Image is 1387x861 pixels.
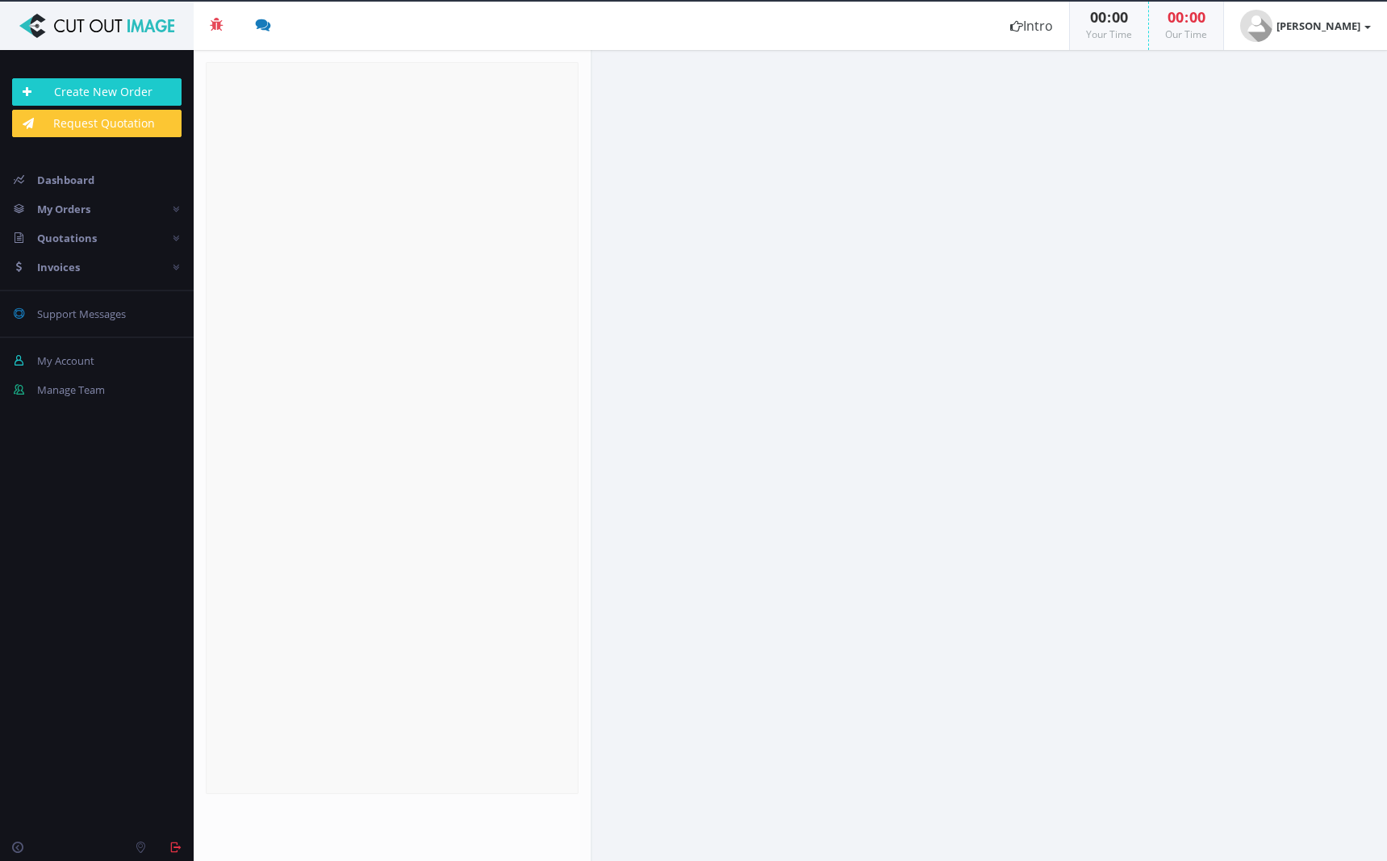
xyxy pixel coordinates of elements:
[1224,2,1387,50] a: [PERSON_NAME]
[12,14,182,38] img: Cut Out Image
[12,78,182,106] a: Create New Order
[994,2,1069,50] a: Intro
[37,260,80,274] span: Invoices
[1086,27,1132,41] small: Your Time
[1106,7,1112,27] span: :
[1240,10,1272,42] img: user_default.jpg
[1189,7,1205,27] span: 00
[1090,7,1106,27] span: 00
[1168,7,1184,27] span: 00
[12,110,182,137] a: Request Quotation
[37,382,105,397] span: Manage Team
[37,202,90,216] span: My Orders
[1112,7,1128,27] span: 00
[37,231,97,245] span: Quotations
[37,307,126,321] span: Support Messages
[1165,27,1207,41] small: Our Time
[37,353,94,368] span: My Account
[37,173,94,187] span: Dashboard
[1184,7,1189,27] span: :
[1276,19,1360,33] strong: [PERSON_NAME]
